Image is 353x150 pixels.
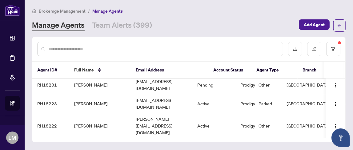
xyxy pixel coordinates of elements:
th: Account Status [208,62,251,79]
th: Full Name [69,62,131,79]
button: Logo [331,121,340,131]
span: arrow-left [337,23,342,28]
span: Brokerage Management [39,8,86,14]
img: Logo [333,124,338,129]
td: Active [192,94,235,113]
span: download [293,47,297,51]
td: Prodigy - Other [235,75,282,94]
td: Pending [192,75,235,94]
td: [PERSON_NAME] [69,75,131,94]
button: Logo [331,99,340,108]
th: Email Address [131,62,209,79]
span: edit [312,47,316,51]
span: Manage Agents [92,8,123,14]
td: RH18222 [32,113,69,139]
td: [GEOGRAPHIC_DATA] [282,94,335,113]
span: home [32,9,36,13]
td: Active [192,113,235,139]
span: LM [9,133,16,142]
span: Add Agent [304,20,325,30]
span: Full Name [74,67,94,73]
th: Agent ID# [32,62,69,79]
td: [EMAIL_ADDRESS][DOMAIN_NAME] [131,75,192,94]
td: [GEOGRAPHIC_DATA] [282,113,335,139]
a: Team Alerts (399) [92,20,152,31]
a: Manage Agents [32,20,85,31]
td: [EMAIL_ADDRESS][DOMAIN_NAME] [131,94,192,113]
img: Logo [333,83,338,88]
td: RH18223 [32,94,69,113]
button: edit [307,42,321,56]
li: / [88,7,90,14]
td: RH18231 [32,75,69,94]
button: Logo [331,80,340,90]
button: filter [326,42,340,56]
td: Prodigy - Parked [235,94,282,113]
th: Agent Type [251,62,298,79]
img: logo [5,5,20,16]
button: Open asap [331,128,350,147]
th: Branch [298,62,344,79]
td: [PERSON_NAME] [69,94,131,113]
td: [PERSON_NAME][EMAIL_ADDRESS][DOMAIN_NAME] [131,113,192,139]
img: Logo [333,102,338,107]
span: filter [331,47,335,51]
td: [PERSON_NAME] [69,113,131,139]
button: Add Agent [299,19,330,30]
td: Prodigy - Other [235,113,282,139]
td: [GEOGRAPHIC_DATA] [282,75,335,94]
button: download [288,42,302,56]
